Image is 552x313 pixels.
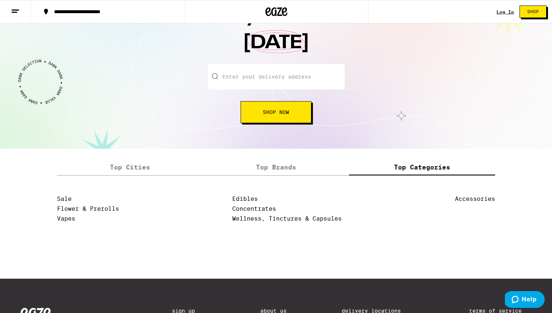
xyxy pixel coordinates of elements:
a: Concentrates [232,205,276,212]
label: Top Cities [57,160,203,175]
span: Shop [527,9,539,14]
a: Flower & Prerolls [57,205,119,212]
button: Shop [520,5,547,18]
a: Edibles [232,195,258,202]
a: Wellness, Tinctures & Capsules [232,215,342,222]
a: Sale [57,195,72,202]
input: Enter your delivery address [208,64,345,89]
h1: Get your weed [DATE] [166,3,386,64]
iframe: Opens a widget where you can find more information [505,291,545,309]
label: Top Categories [349,160,495,175]
a: Vapes [57,215,75,222]
a: Accessories [455,195,495,202]
div: Log In [497,9,514,14]
button: Shop Now [241,101,311,123]
label: Top Brands [203,160,349,175]
div: tabs [57,160,495,176]
span: Shop Now [263,110,289,115]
